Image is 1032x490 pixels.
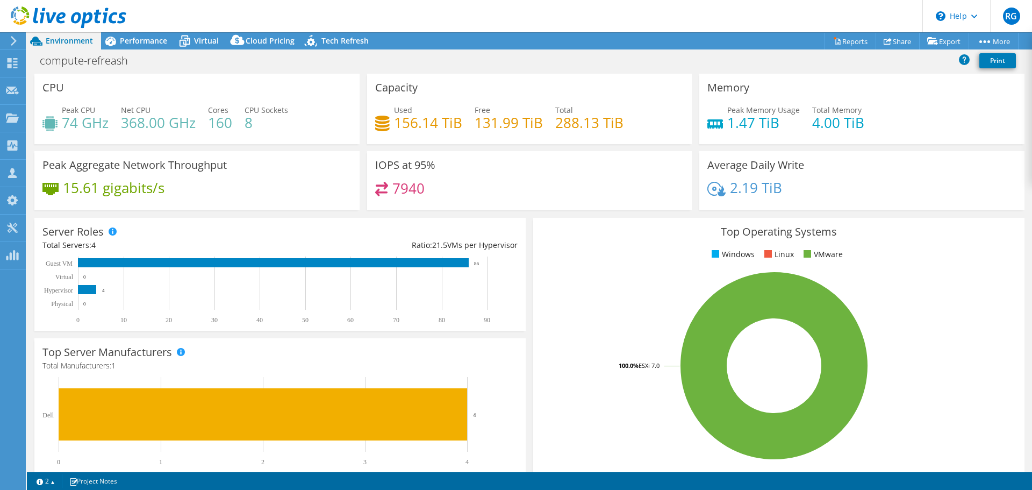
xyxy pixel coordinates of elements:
[727,117,800,129] h4: 1.47 TiB
[762,248,794,260] li: Linux
[261,458,264,466] text: 2
[1003,8,1020,25] span: RG
[211,316,218,324] text: 30
[825,33,876,49] a: Reports
[55,273,74,281] text: Virtual
[619,361,639,370] tspan: 100.0%
[555,105,573,115] span: Total
[363,458,367,466] text: 3
[245,105,288,115] span: CPU Sockets
[475,105,490,115] span: Free
[321,35,369,46] span: Tech Refresh
[347,316,354,324] text: 60
[120,35,167,46] span: Performance
[812,105,862,115] span: Total Memory
[280,239,518,251] div: Ratio: VMs per Hypervisor
[83,301,86,307] text: 0
[51,300,73,308] text: Physical
[727,105,800,115] span: Peak Memory Usage
[919,33,969,49] a: Export
[111,360,116,371] span: 1
[42,82,64,94] h3: CPU
[208,117,232,129] h4: 160
[62,117,109,129] h4: 74 GHz
[120,316,127,324] text: 10
[63,182,164,194] h4: 15.61 gigabits/s
[484,316,490,324] text: 90
[439,316,445,324] text: 80
[62,105,95,115] span: Peak CPU
[42,360,518,372] h4: Total Manufacturers:
[102,288,105,293] text: 4
[76,316,80,324] text: 0
[42,239,280,251] div: Total Servers:
[936,11,945,21] svg: \n
[194,35,219,46] span: Virtual
[707,159,804,171] h3: Average Daily Write
[46,35,93,46] span: Environment
[121,105,150,115] span: Net CPU
[256,316,263,324] text: 40
[83,274,86,280] text: 0
[432,240,447,250] span: 21.5
[121,117,196,129] h4: 368.00 GHz
[91,240,96,250] span: 4
[639,361,660,370] tspan: ESXi 7.0
[465,458,469,466] text: 4
[42,226,104,238] h3: Server Roles
[394,117,462,129] h4: 156.14 TiB
[29,474,62,488] a: 2
[57,458,60,466] text: 0
[159,458,162,466] text: 1
[35,55,145,67] h1: compute-refreash
[979,53,1016,68] a: Print
[42,411,54,419] text: Dell
[62,474,125,488] a: Project Notes
[541,226,1016,238] h3: Top Operating Systems
[46,260,73,267] text: Guest VM
[969,33,1019,49] a: More
[208,105,228,115] span: Cores
[473,411,476,418] text: 4
[42,346,172,358] h3: Top Server Manufacturers
[730,182,782,194] h4: 2.19 TiB
[375,82,418,94] h3: Capacity
[302,316,309,324] text: 50
[812,117,864,129] h4: 4.00 TiB
[245,117,288,129] h4: 8
[394,105,412,115] span: Used
[42,159,227,171] h3: Peak Aggregate Network Throughput
[392,182,425,194] h4: 7940
[801,248,843,260] li: VMware
[555,117,623,129] h4: 288.13 TiB
[707,82,749,94] h3: Memory
[474,261,479,266] text: 86
[375,159,435,171] h3: IOPS at 95%
[44,287,73,294] text: Hypervisor
[393,316,399,324] text: 70
[709,248,755,260] li: Windows
[876,33,920,49] a: Share
[246,35,295,46] span: Cloud Pricing
[475,117,543,129] h4: 131.99 TiB
[166,316,172,324] text: 20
